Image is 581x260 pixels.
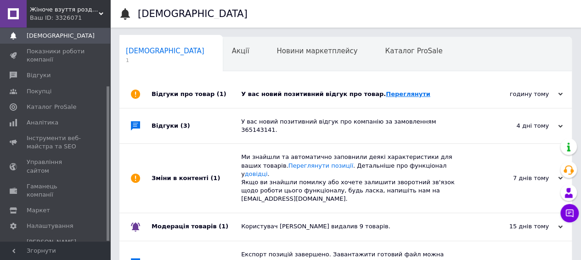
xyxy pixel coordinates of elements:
button: Чат з покупцем [560,204,579,222]
span: Каталог ProSale [27,103,76,111]
span: Маркет [27,206,50,215]
span: [DEMOGRAPHIC_DATA] [27,32,95,40]
span: Покупці [27,87,51,96]
div: Ваш ID: 3326071 [30,14,110,22]
span: Гаманець компанії [27,182,85,199]
a: довідці [245,170,268,177]
div: У вас новий позитивний відгук про компанію за замовленням 365143141. [241,118,471,134]
span: [DEMOGRAPHIC_DATA] [126,47,204,55]
div: 4 дні тому [471,122,563,130]
span: Налаштування [27,222,73,230]
a: Переглянути [386,90,430,97]
div: Відгуки [152,108,241,143]
div: Зміни в контенті [152,144,241,212]
div: У вас новий позитивний відгук про товар. [241,90,471,98]
div: Відгуки про товар [152,80,241,108]
span: Акції [232,47,249,55]
div: Ми знайшли та автоматично заповнили деякі характеристики для ваших товарів. . Детальніше про функ... [241,153,471,203]
span: Жіноче взуття роздріб Україна. kabluhek.com.ua [30,6,99,14]
span: 1 [126,57,204,64]
div: Користувач [PERSON_NAME] видалив 9 товарів. [241,222,471,231]
span: Аналітика [27,119,58,127]
span: Інструменти веб-майстра та SEO [27,134,85,151]
span: (1) [219,223,228,230]
div: Модерація товарів [152,213,241,241]
span: (3) [181,122,190,129]
span: Каталог ProSale [385,47,442,55]
span: Новини маркетплейсу [276,47,357,55]
a: Переглянути позиції [288,162,353,169]
div: годину тому [471,90,563,98]
span: (1) [217,90,226,97]
span: Відгуки [27,71,51,79]
span: Показники роботи компанії [27,47,85,64]
span: (1) [210,175,220,181]
h1: [DEMOGRAPHIC_DATA] [138,8,248,19]
div: 7 днів тому [471,174,563,182]
span: Управління сайтом [27,158,85,175]
div: 15 днів тому [471,222,563,231]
